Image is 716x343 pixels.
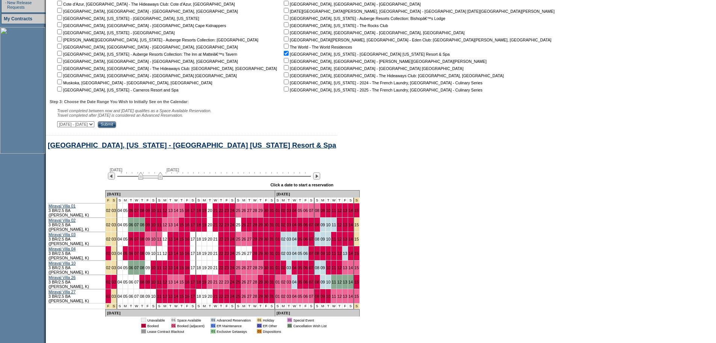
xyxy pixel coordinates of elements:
a: 28 [253,251,257,256]
a: 22 [219,223,223,227]
a: 25 [236,251,241,256]
a: 11 [157,223,162,227]
a: 09 [145,223,150,227]
a: 15 [179,265,184,270]
a: 27 [247,223,251,227]
a: 12 [163,251,167,256]
a: 09 [145,237,150,241]
a: 03 [287,280,291,284]
a: 05 [123,265,128,270]
a: 07 [309,208,313,213]
a: 28 [253,223,257,227]
a: 03 [287,251,291,256]
a: 16 [185,208,189,213]
a: 13 [168,237,173,241]
a: 17 [191,237,195,241]
a: 10 [326,223,331,227]
a: 21 [213,280,218,284]
a: 04 [118,223,122,227]
a: 04 [292,280,297,284]
a: 24 [230,223,235,227]
a: 02 [281,237,286,241]
a: 28 [253,237,257,241]
a: 08 [315,208,319,213]
a: 17 [191,280,195,284]
a: 26 [242,208,246,213]
a: 20 [207,237,212,241]
a: 18 [197,208,201,213]
a: 10 [151,294,156,299]
a: 19 [202,251,207,256]
a: 11 [157,280,162,284]
a: 08 [140,223,144,227]
a: 09 [321,280,325,284]
a: 27 [247,251,251,256]
a: 05 [123,251,128,256]
a: 13 [343,208,347,213]
img: Previous [108,172,115,180]
a: Miraval Villa 27 [48,290,76,294]
a: 06 [129,237,133,241]
a: 16 [185,251,189,256]
a: 02 [281,251,286,256]
a: 15 [179,237,184,241]
a: 21 [213,265,218,270]
a: 21 [213,223,218,227]
a: 08 [140,265,144,270]
a: 26 [242,223,246,227]
a: 03 [112,265,116,270]
a: 11 [157,251,162,256]
a: 26 [242,237,246,241]
a: 18 [197,251,201,256]
a: 08 [140,208,144,213]
a: 14 [348,223,353,227]
a: 24 [230,265,235,270]
a: 31 [269,237,274,241]
a: 27 [247,265,251,270]
a: 20 [207,265,212,270]
a: 02 [281,280,286,284]
a: 09 [145,251,150,256]
a: 02 [281,208,286,213]
a: 18 [197,223,201,227]
a: 07 [134,265,139,270]
a: 09 [321,237,325,241]
a: 01 [276,237,280,241]
a: 13 [168,208,173,213]
a: 29 [258,265,263,270]
a: 17 [191,294,195,299]
a: 12 [163,280,167,284]
a: 05 [123,294,128,299]
a: 03 [287,208,291,213]
a: 11 [157,265,162,270]
a: 14 [348,208,353,213]
a: 18 [197,265,201,270]
a: 09 [321,251,325,256]
a: 25 [236,208,241,213]
a: 30 [264,237,268,241]
a: 11 [332,251,336,256]
a: 18 [197,280,201,284]
a: 22 [219,251,223,256]
a: 12 [337,223,342,227]
a: 13 [343,223,347,227]
a: 20 [207,280,212,284]
a: 21 [213,208,218,213]
a: 04 [292,265,297,270]
a: 15 [354,208,359,213]
a: 25 [236,223,241,227]
a: 05 [123,223,128,227]
a: 12 [337,280,342,284]
a: 05 [298,208,302,213]
a: 13 [168,280,173,284]
a: 20 [207,251,212,256]
a: 16 [185,265,189,270]
a: 10 [326,237,331,241]
a: 11 [332,237,336,241]
a: 01 [276,265,280,270]
a: 14 [174,223,178,227]
a: 10 [151,280,156,284]
a: 08 [315,251,319,256]
a: 31 [269,208,274,213]
a: 09 [145,265,150,270]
